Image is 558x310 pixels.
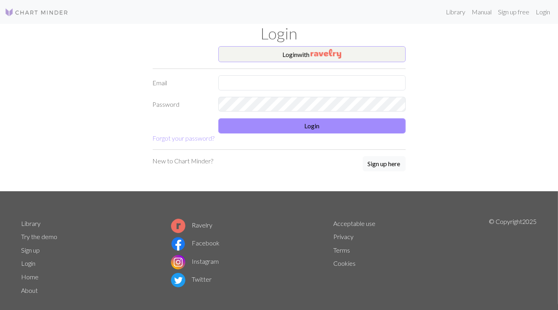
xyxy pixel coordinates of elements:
img: Ravelry logo [171,219,185,233]
a: Home [21,273,39,281]
a: Facebook [171,239,220,247]
img: Facebook logo [171,237,185,251]
a: Login [21,259,36,267]
a: Cookies [333,259,356,267]
img: Logo [5,8,68,17]
a: Acceptable use [333,220,375,227]
a: Sign up [21,246,40,254]
a: Privacy [333,233,354,240]
img: Instagram logo [171,255,185,269]
a: Terms [333,246,350,254]
a: Forgot your password? [153,134,215,142]
a: Library [443,4,469,20]
img: Twitter logo [171,273,185,287]
h1: Login [17,24,542,43]
a: Login [533,4,553,20]
label: Email [148,75,214,90]
button: Loginwith [218,46,406,62]
a: Try the demo [21,233,58,240]
a: Sign up here [363,156,406,172]
a: Ravelry [171,221,212,229]
a: Sign up free [495,4,533,20]
a: Instagram [171,257,219,265]
label: Password [148,97,214,112]
p: © Copyright 2025 [489,217,537,297]
a: Manual [469,4,495,20]
a: Library [21,220,41,227]
button: Login [218,118,406,133]
a: About [21,286,38,294]
a: Twitter [171,275,212,283]
button: Sign up here [363,156,406,171]
img: Ravelry [311,49,341,59]
p: New to Chart Minder? [153,156,214,166]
